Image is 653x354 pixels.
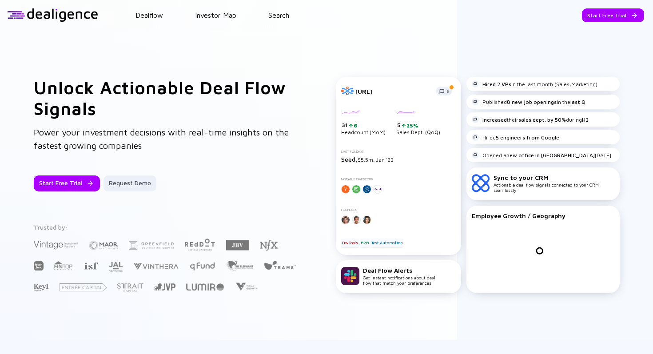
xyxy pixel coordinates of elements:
button: Start Free Trial [34,175,100,191]
div: Founders [341,208,456,212]
img: FINTOP Capital [54,261,73,270]
img: Team8 [264,260,296,270]
div: Test Automation [370,239,403,247]
div: Headcount (MoM) [341,110,386,135]
img: Red Dot Capital Partners [184,237,215,251]
span: Seed, [341,155,358,163]
div: [URL] [355,88,430,95]
strong: new office in [GEOGRAPHIC_DATA] [506,152,595,159]
img: Greenfield Partners [129,241,174,250]
div: Employee Growth / Geography [472,212,614,219]
img: NFX [260,240,278,251]
div: in the last month (Sales,Marketing) [472,80,597,88]
strong: Increased [482,116,507,123]
img: Lumir Ventures [186,283,224,290]
img: Israel Secondary Fund [84,262,98,270]
div: 6 [353,122,358,129]
div: Sync to your CRM [494,174,614,181]
h1: Unlock Actionable Deal Flow Signals [34,77,300,119]
span: Power your investment decisions with real-time insights on the fastest growing companies [34,127,289,151]
strong: 8 new job openings [507,99,557,105]
img: The Elephant [226,261,253,271]
strong: Hired 2 VPs [482,81,511,88]
div: Get instant notifications about deal flow that match your preferences [363,266,435,286]
a: Investor Map [195,11,236,19]
strong: 5 engineers from Google [496,134,559,141]
strong: H2 [582,116,589,123]
div: $5.5m, Jan `22 [341,155,456,163]
div: Last Funding [341,150,456,154]
img: Key1 Capital [34,283,49,292]
div: their during [472,116,589,123]
button: Request Demo [104,175,156,191]
div: Hired [472,134,559,141]
img: Vinthera [133,262,179,270]
div: Published in the [472,98,585,105]
div: 31 [342,122,386,129]
div: DevTools [341,239,359,247]
img: Entrée Capital [60,283,107,291]
img: Jerusalem Venture Partners [154,283,175,290]
img: Strait Capital [117,283,143,292]
div: Trusted by: [34,223,298,231]
img: Vintage Investment Partners [34,240,78,250]
img: Viola Growth [235,282,258,291]
strong: last Q [570,99,585,105]
div: Sales Dept. (QoQ) [396,110,440,135]
div: Opened a [DATE] [472,151,611,159]
strong: sales dept. by 50% [518,116,566,123]
div: Deal Flow Alerts [363,266,435,274]
img: JBV Capital [226,239,249,251]
div: 5 [397,122,440,129]
a: Search [268,11,289,19]
img: Q Fund [189,261,215,271]
img: JAL Ventures [109,262,123,272]
a: Dealflow [135,11,163,19]
div: Actionable deal flow signals connected to your CRM seamlessly [494,174,614,193]
div: B2B [360,239,369,247]
div: Notable Investors [341,177,456,181]
button: Start Free Trial [582,8,644,22]
img: Maor Investments [89,238,118,253]
div: 25% [406,122,418,129]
